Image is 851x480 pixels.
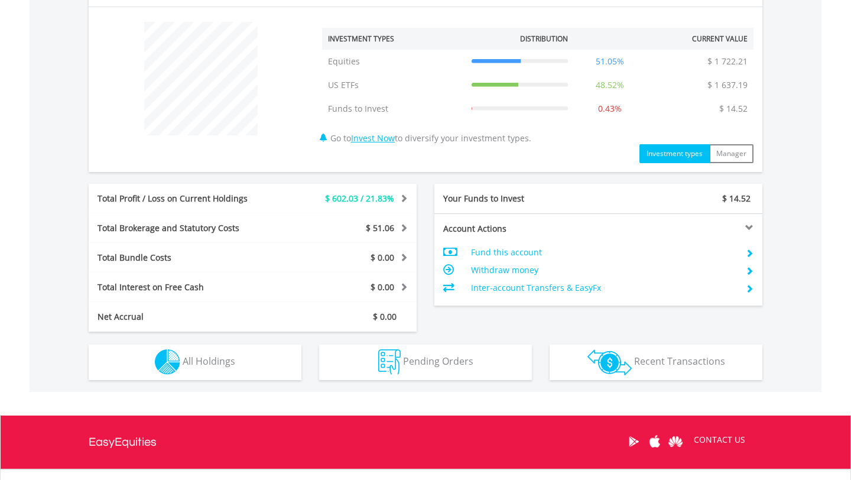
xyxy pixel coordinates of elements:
img: transactions-zar-wht.png [587,349,632,375]
td: $ 1 637.19 [701,73,753,97]
td: 0.43% [574,97,646,121]
span: Pending Orders [403,355,473,368]
a: Invest Now [351,132,395,144]
td: 51.05% [574,50,646,73]
td: Fund this account [471,244,736,261]
span: $ 0.00 [371,252,394,263]
td: Withdraw money [471,261,736,279]
a: CONTACT US [686,423,753,456]
div: Net Accrual [89,311,280,323]
td: Equities [322,50,466,73]
a: EasyEquities [89,416,157,469]
th: Investment Types [322,28,466,50]
span: $ 0.00 [371,281,394,293]
button: All Holdings [89,345,301,380]
span: $ 51.06 [366,222,394,233]
div: Your Funds to Invest [434,193,599,205]
span: $ 14.52 [722,193,751,204]
span: Recent Transactions [634,355,725,368]
button: Investment types [639,144,710,163]
a: Huawei [665,423,686,460]
div: Distribution [520,34,568,44]
div: Total Interest on Free Cash [89,281,280,293]
div: Go to to diversify your investment types. [313,16,762,163]
img: pending_instructions-wht.png [378,349,401,375]
span: All Holdings [183,355,235,368]
div: Total Profit / Loss on Current Holdings [89,193,280,205]
div: Total Brokerage and Statutory Costs [89,222,280,234]
button: Pending Orders [319,345,532,380]
span: $ 602.03 / 21.83% [325,193,394,204]
td: Funds to Invest [322,97,466,121]
a: Apple [644,423,665,460]
th: Current Value [645,28,753,50]
img: holdings-wht.png [155,349,180,375]
div: Total Bundle Costs [89,252,280,264]
td: 48.52% [574,73,646,97]
td: $ 14.52 [713,97,753,121]
td: US ETFs [322,73,466,97]
td: Inter-account Transfers & EasyFx [471,279,736,297]
td: $ 1 722.21 [701,50,753,73]
span: $ 0.00 [373,311,397,322]
button: Manager [709,144,753,163]
div: Account Actions [434,223,599,235]
a: Google Play [623,423,644,460]
button: Recent Transactions [550,345,762,380]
